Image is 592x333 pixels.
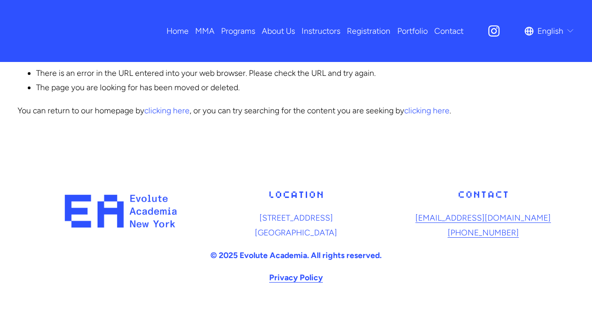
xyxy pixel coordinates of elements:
[36,66,574,80] li: There is an error in the URL entered into your web browser. Please check the URL and try again.
[404,105,450,115] a: clicking here
[18,103,574,118] p: You can return to our homepage by , or you can try searching for the content you are seeking by .
[415,210,551,225] a: [EMAIL_ADDRESS][DOMAIN_NAME]
[262,23,295,39] a: About Us
[487,24,501,38] a: Instagram
[195,24,215,38] span: MMA
[302,23,340,39] a: Instructors
[18,15,128,47] img: EA
[221,24,255,38] span: Programs
[36,80,574,95] li: The page you are looking for has been moved or deleted.
[144,105,190,115] a: clicking here
[397,23,428,39] a: Portfolio
[524,23,574,39] div: language picker
[210,250,382,260] strong: © 2025 Evolute Academia. All rights reserved.
[269,270,323,285] a: Privacy Policy
[166,23,189,39] a: Home
[347,23,390,39] a: Registration
[434,23,463,39] a: Contact
[195,23,215,39] a: folder dropdown
[448,225,519,240] a: [PHONE_NUMBER]
[269,272,323,282] strong: Privacy Policy
[221,23,255,39] a: folder dropdown
[205,210,387,240] p: [STREET_ADDRESS] [GEOGRAPHIC_DATA]
[537,24,563,38] span: English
